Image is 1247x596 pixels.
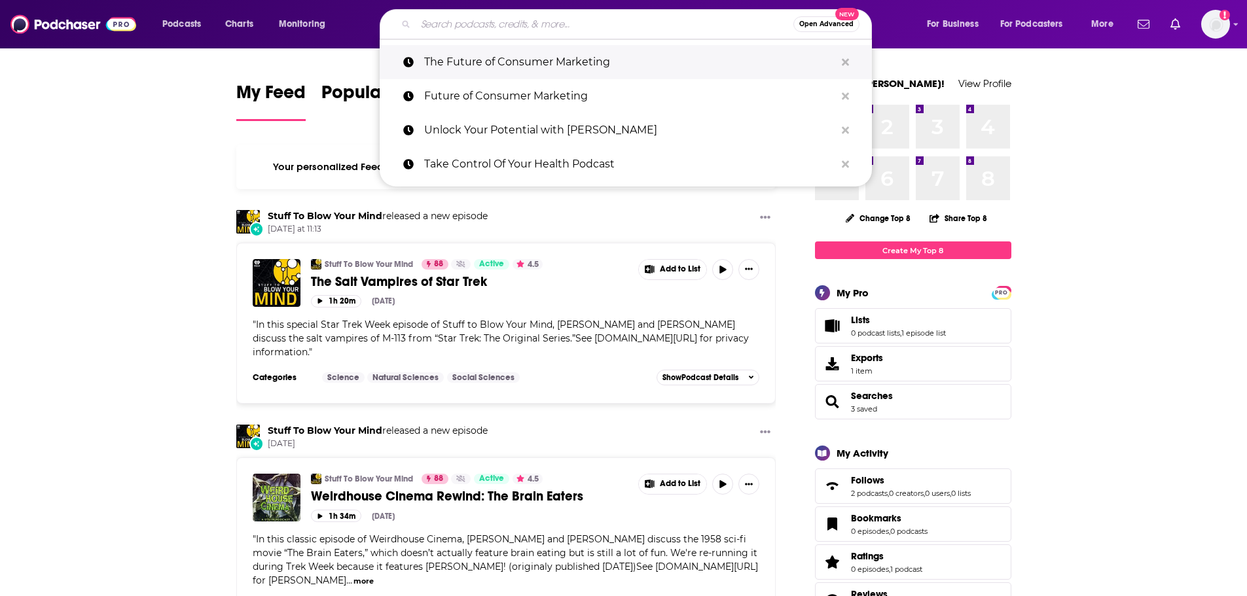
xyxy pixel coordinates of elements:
[325,259,413,270] a: Stuff To Blow Your Mind
[639,260,707,279] button: Show More Button
[434,258,443,271] span: 88
[311,273,629,290] a: The Salt Vampires of Star Trek
[927,15,979,33] span: For Business
[958,77,1011,90] a: View Profile
[10,12,136,37] img: Podchaser - Follow, Share and Rate Podcasts
[236,425,260,448] img: Stuff To Blow Your Mind
[901,328,946,338] a: 1 episode list
[372,296,395,306] div: [DATE]
[1091,15,1113,33] span: More
[253,372,312,383] h3: Categories
[268,224,488,235] span: [DATE] at 11:13
[900,328,901,338] span: ,
[1132,13,1155,35] a: Show notifications dropdown
[249,436,264,451] div: New Episode
[851,314,870,326] span: Lists
[253,474,300,521] img: Weirdhouse Cinema Rewind: The Brain Eaters
[815,241,1011,259] a: Create My Top 8
[815,346,1011,381] a: Exports
[815,468,1011,504] span: Follows
[253,319,749,358] span: In this special Star Trek Week episode of Stuff to Blow Your Mind, [PERSON_NAME] and [PERSON_NAME...
[424,45,835,79] p: The Future of Consumer Marketing
[311,295,361,307] button: 1h 20m
[820,355,846,373] span: Exports
[851,390,893,402] a: Searches
[1082,14,1130,35] button: open menu
[837,447,888,459] div: My Activity
[422,259,448,270] a: 88
[253,319,749,358] span: " "
[851,328,900,338] a: 0 podcast lists
[1201,10,1230,39] span: Logged in as Ashley_Beenen
[311,259,321,270] img: Stuff To Blow Your Mind
[835,8,859,20] span: New
[474,474,509,484] a: Active
[924,489,925,498] span: ,
[321,81,433,121] a: Popular Feed
[851,550,922,562] a: Ratings
[153,14,218,35] button: open menu
[820,515,846,533] a: Bookmarks
[268,210,382,222] a: Stuff To Blow Your Mind
[236,81,306,121] a: My Feed
[311,474,321,484] img: Stuff To Blow Your Mind
[268,210,488,222] h3: released a new episode
[268,425,382,436] a: Stuff To Blow Your Mind
[479,472,504,485] span: Active
[820,317,846,335] a: Lists
[890,565,922,574] a: 1 podcast
[380,45,872,79] a: The Future of Consumer Marketing
[424,113,835,147] p: Unlock Your Potential with Jeff Lerner
[657,370,760,385] button: ShowPodcast Details
[311,273,487,290] span: The Salt Vampires of Star Trek
[325,474,413,484] a: Stuff To Blow Your Mind
[815,308,1011,343] span: Lists
[236,210,260,234] img: Stuff To Blow Your Mind
[1220,10,1230,20] svg: Add a profile image
[950,489,951,498] span: ,
[279,15,325,33] span: Monitoring
[367,372,444,383] a: Natural Sciences
[162,15,201,33] span: Podcasts
[820,553,846,571] a: Ratings
[738,259,759,280] button: Show More Button
[660,264,700,274] span: Add to List
[851,489,888,498] a: 2 podcasts
[815,506,1011,542] span: Bookmarks
[639,474,707,494] button: Show More Button
[268,438,488,449] span: [DATE]
[890,527,928,536] a: 0 podcasts
[820,477,846,495] a: Follows
[380,113,872,147] a: Unlock Your Potential with [PERSON_NAME]
[815,77,945,90] a: Welcome [PERSON_NAME]!
[793,16,859,32] button: Open AdvancedNew
[422,474,448,484] a: 88
[416,14,793,35] input: Search podcasts, credits, & more...
[253,533,758,586] span: In this classic episode of Weirdhouse Cinema, [PERSON_NAME] and [PERSON_NAME] discuss the 1958 sc...
[925,489,950,498] a: 0 users
[1165,13,1185,35] a: Show notifications dropdown
[236,81,306,111] span: My Feed
[474,259,509,270] a: Active
[929,205,988,231] button: Share Top 8
[851,512,928,524] a: Bookmarks
[851,366,883,376] span: 1 item
[217,14,261,35] a: Charts
[851,474,884,486] span: Follows
[311,510,361,522] button: 1h 34m
[815,384,1011,419] span: Searches
[851,314,946,326] a: Lists
[249,222,264,236] div: New Episode
[311,488,629,504] a: Weirdhouse Cinema Rewind: The Brain Eaters
[755,425,776,441] button: Show More Button
[851,550,884,562] span: Ratings
[434,472,443,485] span: 88
[1201,10,1230,39] img: User Profile
[994,288,1009,298] span: PRO
[253,259,300,307] img: The Salt Vampires of Star Trek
